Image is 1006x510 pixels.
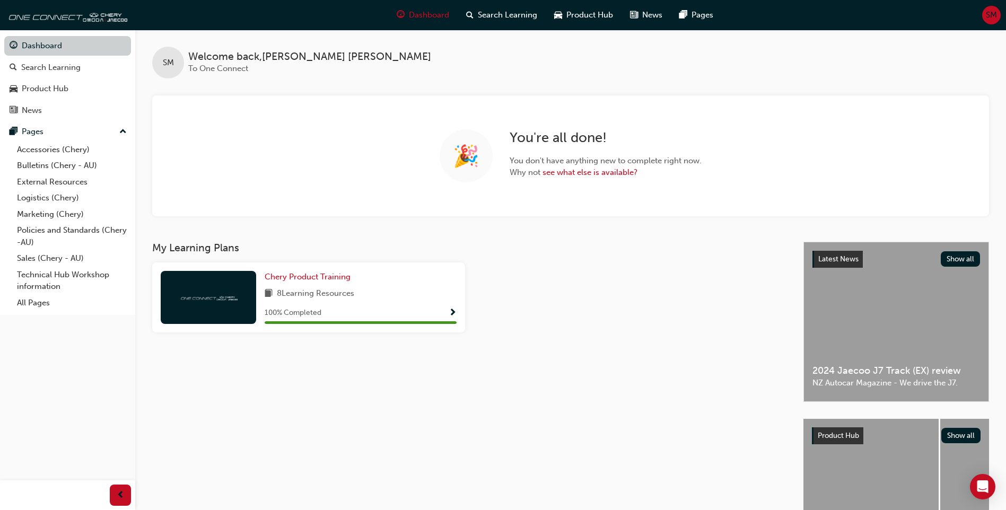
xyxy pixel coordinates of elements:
div: Product Hub [22,83,68,95]
span: Product Hub [566,9,613,21]
a: External Resources [13,174,131,190]
span: Pages [692,9,713,21]
span: news-icon [10,106,18,116]
img: oneconnect [5,4,127,25]
span: car-icon [554,8,562,22]
span: You don't have anything new to complete right now. [510,155,702,167]
span: News [642,9,662,21]
button: SM [982,6,1001,24]
a: Technical Hub Workshop information [13,267,131,295]
a: car-iconProduct Hub [546,4,622,26]
span: Chery Product Training [265,272,351,282]
span: Why not [510,166,702,179]
span: prev-icon [117,489,125,502]
a: Chery Product Training [265,271,355,283]
a: guage-iconDashboard [388,4,458,26]
span: 🎉 [453,150,479,162]
a: Accessories (Chery) [13,142,131,158]
span: Dashboard [409,9,449,21]
span: pages-icon [10,127,18,137]
a: Search Learning [4,58,131,77]
a: Bulletins (Chery - AU) [13,157,131,174]
span: pages-icon [679,8,687,22]
button: Show all [941,251,981,267]
span: guage-icon [10,41,18,51]
div: Open Intercom Messenger [970,474,995,499]
a: Latest NewsShow all2024 Jaecoo J7 Track (EX) reviewNZ Autocar Magazine - We drive the J7. [803,242,989,402]
span: search-icon [10,63,17,73]
a: Product HubShow all [812,427,981,444]
a: search-iconSearch Learning [458,4,546,26]
a: All Pages [13,295,131,311]
button: Pages [4,122,131,142]
a: Product Hub [4,79,131,99]
h2: You're all done! [510,129,702,146]
span: guage-icon [397,8,405,22]
a: Logistics (Chery) [13,190,131,206]
button: Show all [941,428,981,443]
span: Welcome back , [PERSON_NAME] [PERSON_NAME] [188,51,431,63]
span: book-icon [265,287,273,301]
span: Show Progress [449,309,457,318]
button: Show Progress [449,306,457,320]
a: Sales (Chery - AU) [13,250,131,267]
span: news-icon [630,8,638,22]
a: Dashboard [4,36,131,56]
span: search-icon [466,8,474,22]
span: Search Learning [478,9,537,21]
span: To One Connect [188,64,248,73]
div: Pages [22,126,43,138]
h3: My Learning Plans [152,242,786,254]
a: News [4,101,131,120]
span: NZ Autocar Magazine - We drive the J7. [812,377,980,389]
a: see what else is available? [543,168,637,177]
span: 100 % Completed [265,307,321,319]
a: Policies and Standards (Chery -AU) [13,222,131,250]
span: car-icon [10,84,18,94]
span: SM [163,57,174,69]
div: News [22,104,42,117]
span: 2024 Jaecoo J7 Track (EX) review [812,365,980,377]
span: 8 Learning Resources [277,287,354,301]
a: Latest NewsShow all [812,251,980,268]
button: DashboardSearch LearningProduct HubNews [4,34,131,122]
span: SM [986,9,997,21]
a: news-iconNews [622,4,671,26]
span: Product Hub [818,431,859,440]
span: Latest News [818,254,859,263]
img: oneconnect [179,292,238,302]
span: up-icon [119,125,127,139]
div: Search Learning [21,61,81,74]
a: pages-iconPages [671,4,722,26]
a: Marketing (Chery) [13,206,131,223]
